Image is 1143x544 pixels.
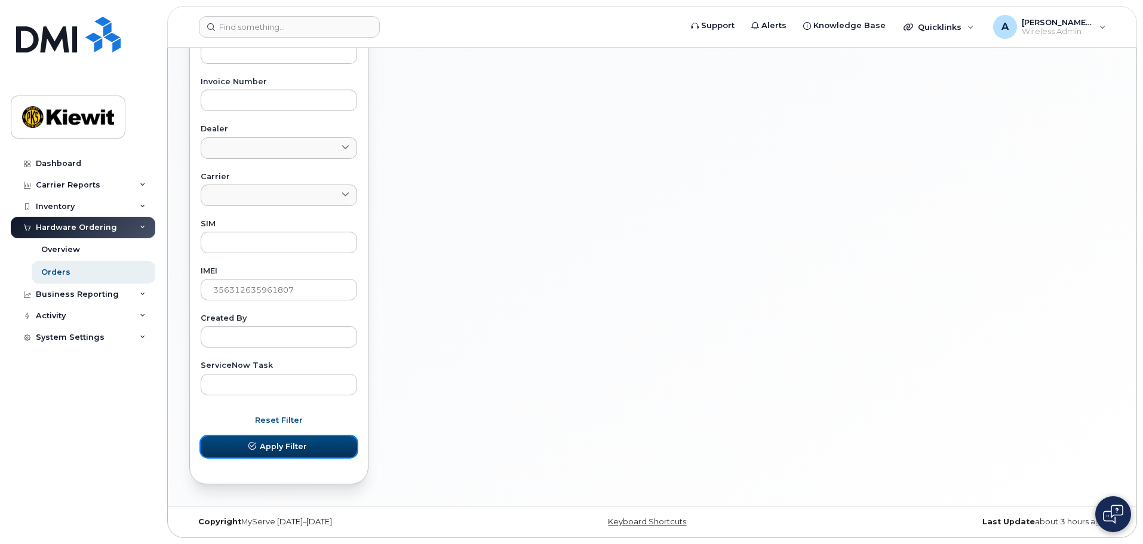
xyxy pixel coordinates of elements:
a: Knowledge Base [795,14,894,38]
input: Find something... [199,16,380,38]
strong: Copyright [198,517,241,526]
a: Keyboard Shortcuts [608,517,686,526]
a: Alerts [743,14,795,38]
img: Open chat [1103,505,1123,524]
label: Carrier [201,173,357,181]
span: Reset Filter [255,414,303,426]
label: SIM [201,220,357,228]
div: about 3 hours ago [806,517,1115,527]
button: Apply Filter [201,436,357,457]
button: Reset Filter [201,410,357,431]
label: Invoice Number [201,78,357,86]
span: A [1001,20,1009,34]
span: Knowledge Base [813,20,886,32]
div: Quicklinks [895,15,982,39]
div: Alicia.Bailey [985,15,1114,39]
span: [PERSON_NAME].[PERSON_NAME] [1022,17,1093,27]
label: Dealer [201,125,357,133]
strong: Last Update [982,517,1035,526]
label: Created By [201,315,357,322]
span: Apply Filter [260,441,307,452]
div: MyServe [DATE]–[DATE] [189,517,498,527]
label: ServiceNow Task [201,362,357,370]
span: Wireless Admin [1022,27,1093,36]
label: IMEI [201,268,357,275]
span: Support [701,20,735,32]
span: Alerts [761,20,786,32]
a: Support [683,14,743,38]
span: Quicklinks [918,22,961,32]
